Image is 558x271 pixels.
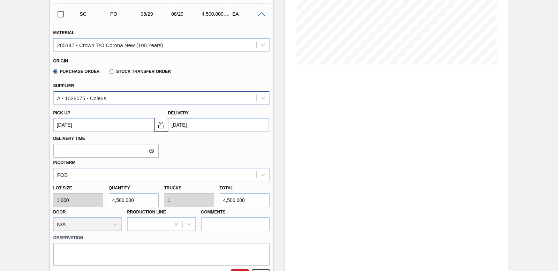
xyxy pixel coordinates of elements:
[200,11,234,17] div: 4,500,000.000
[53,111,70,115] label: Pick up
[169,11,203,17] div: 08/29/2025
[53,69,100,74] label: Purchase Order
[109,186,130,190] label: Quantity
[220,186,233,190] label: Total
[53,83,74,88] label: Supplier
[154,118,168,132] button: locked
[127,210,166,214] label: Production Line
[108,11,142,17] div: Purchase order
[53,118,154,132] input: mm/dd/yyyy
[164,186,182,190] label: Trucks
[157,121,165,129] img: locked
[168,111,189,115] label: Delivery
[53,233,270,243] label: Observation
[53,210,66,214] label: Door
[110,69,171,74] label: Stock Transfer Order
[53,160,76,165] label: Incoterm
[201,207,270,217] label: Comments
[139,11,173,17] div: 08/29/2025
[168,118,269,132] input: mm/dd/yyyy
[78,11,112,17] div: Suggestion Created
[57,95,106,101] div: A - 1028075 - Coleus
[53,183,103,193] label: Lot size
[53,59,68,63] label: Origin
[231,11,264,17] div: EA
[53,30,75,35] label: Material
[53,134,159,144] label: Delivery Time
[57,172,68,178] div: FOB
[57,42,163,48] div: 285147 - Crown T/O Corona New (100 Years)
